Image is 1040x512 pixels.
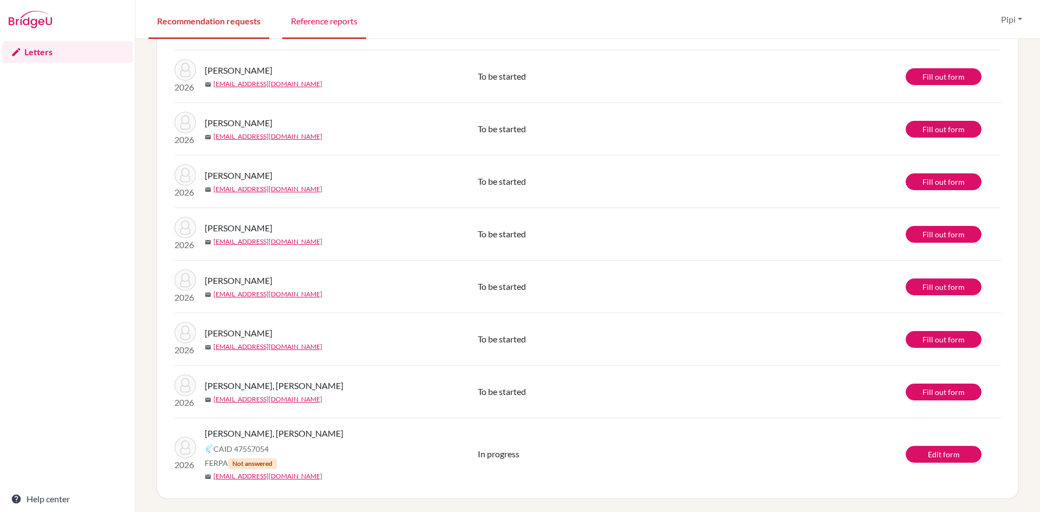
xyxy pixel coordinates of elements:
img: Valerie Onggo, Nadya [174,437,196,458]
a: [EMAIL_ADDRESS][DOMAIN_NAME] [213,132,322,141]
a: Edit form [906,446,981,463]
a: [EMAIL_ADDRESS][DOMAIN_NAME] [213,394,322,404]
span: [PERSON_NAME] [205,274,272,287]
p: 2026 [174,238,196,251]
span: mail [205,134,211,140]
span: mail [205,291,211,298]
a: Fill out form [906,121,981,138]
a: [EMAIL_ADDRESS][DOMAIN_NAME] [213,289,322,299]
span: FERPA [205,457,277,469]
span: To be started [478,334,526,344]
p: 2026 [174,291,196,304]
a: [EMAIL_ADDRESS][DOMAIN_NAME] [213,237,322,247]
span: mail [205,474,211,480]
span: mail [205,397,211,403]
a: Fill out form [906,278,981,295]
a: Reference reports [282,2,366,39]
img: Maheli, Claudia [174,269,196,291]
button: Pipi [996,9,1027,30]
p: 2026 [174,458,196,471]
p: 2026 [174,396,196,409]
img: Maheli, Claudia [174,164,196,186]
img: Maheli, Claudia [174,322,196,344]
span: To be started [478,386,526,397]
a: [EMAIL_ADDRESS][DOMAIN_NAME] [213,471,322,481]
p: 2026 [174,133,196,146]
p: 2026 [174,186,196,199]
a: [EMAIL_ADDRESS][DOMAIN_NAME] [213,79,322,89]
a: [EMAIL_ADDRESS][DOMAIN_NAME] [213,184,322,194]
p: 2026 [174,81,196,94]
img: Maheli, Claudia [174,59,196,81]
span: To be started [478,71,526,81]
p: 2026 [174,344,196,357]
span: To be started [478,281,526,291]
span: [PERSON_NAME] [205,64,272,77]
a: Fill out form [906,173,981,190]
span: Not answered [228,458,277,469]
span: mail [205,81,211,88]
img: Common App logo [205,444,213,453]
a: Fill out form [906,68,981,85]
span: [PERSON_NAME] [205,222,272,235]
span: CAID 47557054 [213,443,269,455]
span: [PERSON_NAME] [205,169,272,182]
span: mail [205,344,211,351]
a: Recommendation requests [148,2,269,39]
span: mail [205,186,211,193]
a: Fill out form [906,384,981,400]
span: To be started [478,176,526,186]
span: mail [205,239,211,245]
span: [PERSON_NAME], [PERSON_NAME] [205,379,343,392]
img: Maheli, Claudia [174,112,196,133]
a: Fill out form [906,226,981,243]
span: [PERSON_NAME] [205,116,272,129]
img: Bridge-U [9,11,52,28]
span: [PERSON_NAME] [205,327,272,340]
a: Help center [2,488,133,510]
a: Fill out form [906,331,981,348]
span: In progress [478,449,519,459]
img: Maheli, Claudia [174,217,196,238]
span: To be started [478,229,526,239]
a: [EMAIL_ADDRESS][DOMAIN_NAME] [213,342,322,352]
span: To be started [478,124,526,134]
img: Josephine Goestiadji, Cheryl [174,374,196,396]
a: Letters [2,41,133,63]
span: [PERSON_NAME], [PERSON_NAME] [205,427,343,440]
